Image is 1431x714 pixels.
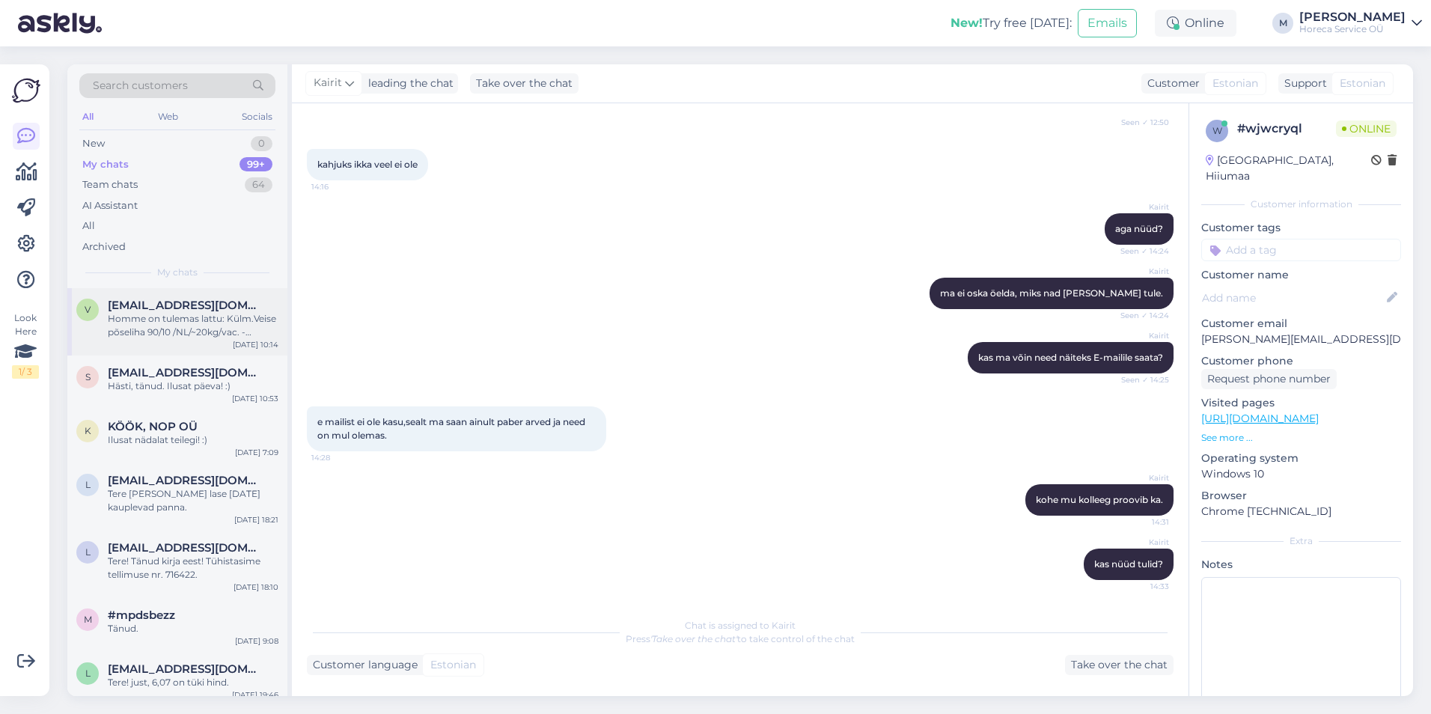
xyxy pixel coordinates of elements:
span: K [85,425,91,436]
span: Chat is assigned to Kairit [685,620,796,631]
p: Visited pages [1201,395,1401,411]
input: Add name [1202,290,1384,306]
div: All [79,107,97,126]
span: Press to take control of the chat [626,633,855,644]
div: M [1272,13,1293,34]
span: Estonian [1212,76,1258,91]
div: [DATE] 19:46 [232,689,278,701]
div: New [82,136,105,151]
b: New! [951,16,983,30]
div: 64 [245,177,272,192]
div: Support [1278,76,1327,91]
span: ma ei oska öelda, miks nad [PERSON_NAME] tule. [940,287,1163,299]
div: All [82,219,95,234]
span: Search customers [93,78,188,94]
div: Homme on tulemas lattu: Külm.Veise põseliha 90/10 /NL/~20kg/vac. - pakendi suurus 2-2,5kg. Teile ... [108,312,278,339]
p: Browser [1201,488,1401,504]
div: Take over the chat [1065,655,1174,675]
p: Chrome [TECHNICAL_ID] [1201,504,1401,519]
span: siirakgetter@gmail.com [108,366,263,379]
div: Tere! just, 6,07 on tüki hind. [108,676,278,689]
input: Add a tag [1201,239,1401,261]
div: # wjwcryql [1237,120,1336,138]
span: Kairit [1113,472,1169,483]
span: leiuministeerium@outlook.com [108,662,263,676]
span: #mpdsbezz [108,608,175,622]
span: laagrikool.moldre@daily.ee [108,541,263,555]
div: Ilusat nädalat teilegi! :) [108,433,278,447]
span: Seen ✓ 12:50 [1113,117,1169,128]
span: My chats [157,266,198,279]
div: 99+ [239,157,272,172]
span: 14:28 [311,452,367,463]
div: [DATE] 10:14 [233,339,278,350]
a: [PERSON_NAME]Horeca Service OÜ [1299,11,1422,35]
span: Kairit [1113,266,1169,277]
div: [DATE] 10:53 [232,393,278,404]
div: Customer information [1201,198,1401,211]
div: Team chats [82,177,138,192]
span: Seen ✓ 14:24 [1113,310,1169,321]
img: Askly Logo [12,76,40,105]
span: Seen ✓ 14:25 [1113,374,1169,385]
div: Extra [1201,534,1401,548]
span: l [85,479,91,490]
div: My chats [82,157,129,172]
span: Seen ✓ 14:24 [1113,245,1169,257]
button: Emails [1078,9,1137,37]
span: aga nüüd? [1115,223,1163,234]
div: Try free [DATE]: [951,14,1072,32]
span: kas ma võin need näiteks E-mailile saata? [978,352,1163,363]
span: e mailist ei ole kasu,sealt ma saan ainult paber arved ja need on mul olemas. [317,416,588,441]
span: kas nüüd tulid? [1094,558,1163,570]
span: kahjuks ikka veel ei ole [317,159,418,170]
div: [PERSON_NAME] [1299,11,1406,23]
span: l [85,668,91,679]
span: l [85,546,91,558]
div: Take over the chat [470,73,579,94]
span: Kairit [1113,330,1169,341]
div: Online [1155,10,1236,37]
p: See more ... [1201,431,1401,445]
div: Web [155,107,181,126]
p: Customer email [1201,316,1401,332]
span: Kairit [1113,201,1169,213]
span: vita-jax@mail.ru [108,299,263,312]
div: Archived [82,239,126,254]
span: 14:16 [311,181,367,192]
span: v [85,304,91,315]
div: Request phone number [1201,369,1337,389]
span: laagrikool.moldre@daily.ee [108,474,263,487]
p: [PERSON_NAME][EMAIL_ADDRESS][DOMAIN_NAME] [1201,332,1401,347]
span: 14:31 [1113,516,1169,528]
p: Windows 10 [1201,466,1401,482]
i: 'Take over the chat' [650,633,737,644]
div: 0 [251,136,272,151]
div: [DATE] 18:10 [234,582,278,593]
div: Look Here [12,311,39,379]
span: Online [1336,120,1397,137]
div: [DATE] 9:08 [235,635,278,647]
div: AI Assistant [82,198,138,213]
span: KÖÖK, NOP OÜ [108,420,198,433]
span: 14:33 [1113,581,1169,592]
div: Hästi, tänud. Ilusat päeva! :) [108,379,278,393]
span: s [85,371,91,382]
div: Customer language [307,657,418,673]
div: 1 / 3 [12,365,39,379]
div: Customer [1141,76,1200,91]
span: Estonian [1340,76,1385,91]
div: [DATE] 7:09 [235,447,278,458]
span: Kairit [1113,537,1169,548]
div: [DATE] 18:21 [234,514,278,525]
span: Estonian [430,657,476,673]
p: Notes [1201,557,1401,573]
span: Kairit [314,75,342,91]
div: Socials [239,107,275,126]
span: kohe mu kolleeg proovib ka. [1036,494,1163,505]
div: leading the chat [362,76,454,91]
span: w [1212,125,1222,136]
div: Tere! Tänud kirja eest! Tühistasime tellimuse nr. 716422. [108,555,278,582]
p: Customer name [1201,267,1401,283]
a: [URL][DOMAIN_NAME] [1201,412,1319,425]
